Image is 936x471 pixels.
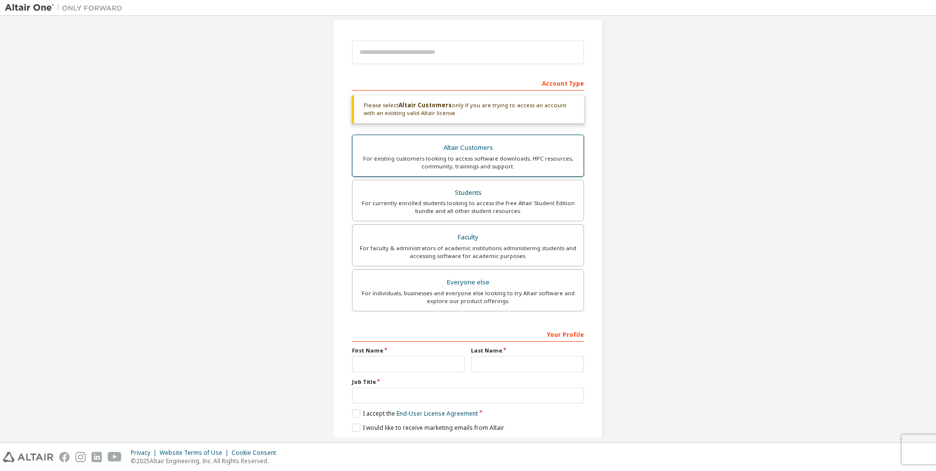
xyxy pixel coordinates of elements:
[131,449,160,457] div: Privacy
[5,3,127,13] img: Altair One
[358,231,578,244] div: Faculty
[358,244,578,260] div: For faculty & administrators of academic institutions administering students and accessing softwa...
[232,449,282,457] div: Cookie Consent
[352,424,504,432] label: I would like to receive marketing emails from Altair
[352,409,478,418] label: I accept the
[131,457,282,465] p: © 2025 Altair Engineering, Inc. All Rights Reserved.
[358,289,578,305] div: For individuals, businesses and everyone else looking to try Altair software and explore our prod...
[352,326,584,342] div: Your Profile
[352,347,465,354] label: First Name
[352,75,584,91] div: Account Type
[358,276,578,289] div: Everyone else
[59,452,70,462] img: facebook.svg
[358,199,578,215] div: For currently enrolled students looking to access the free Altair Student Edition bundle and all ...
[92,452,102,462] img: linkedin.svg
[352,95,584,123] div: Please select only if you are trying to access an account with an existing valid Altair license.
[3,452,53,462] img: altair_logo.svg
[471,347,584,354] label: Last Name
[160,449,232,457] div: Website Terms of Use
[75,452,86,462] img: instagram.svg
[352,378,584,386] label: Job Title
[358,155,578,170] div: For existing customers looking to access software downloads, HPC resources, community, trainings ...
[358,186,578,200] div: Students
[398,101,452,109] b: Altair Customers
[358,141,578,155] div: Altair Customers
[397,409,478,418] a: End-User License Agreement
[108,452,122,462] img: youtube.svg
